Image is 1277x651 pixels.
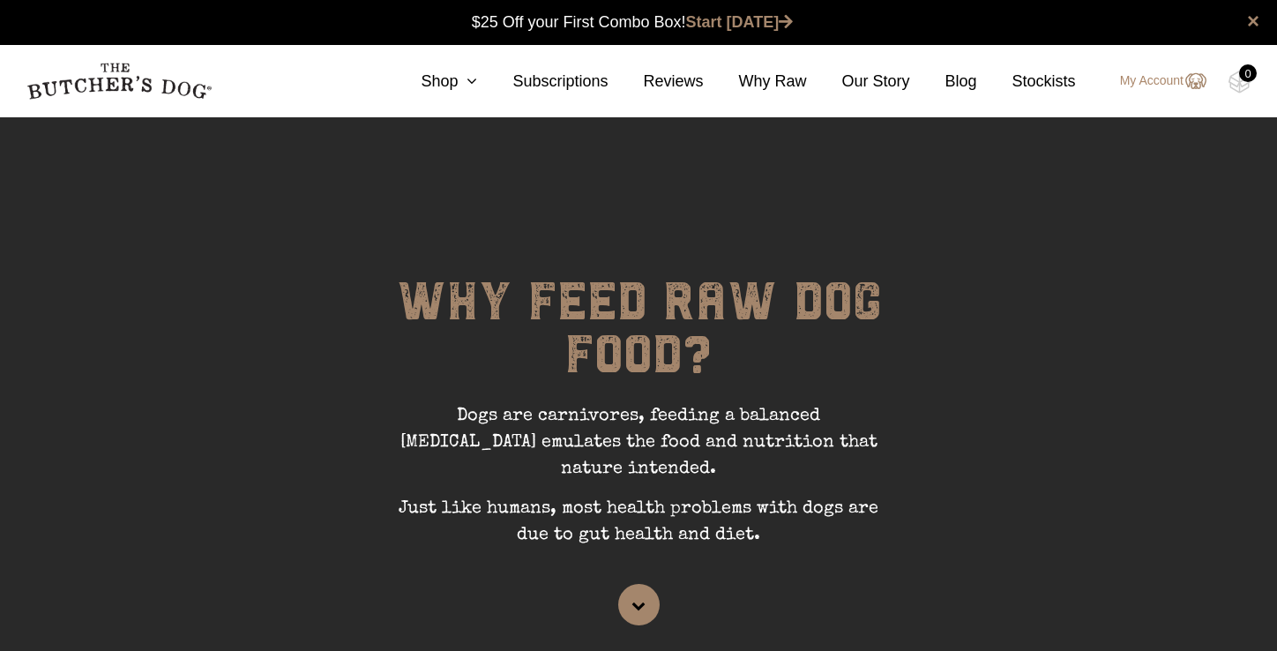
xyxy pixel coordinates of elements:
a: Stockists [977,70,1076,94]
a: close [1247,11,1259,32]
div: 0 [1239,64,1257,82]
a: Why Raw [704,70,807,94]
a: Shop [385,70,477,94]
p: Just like humans, most health problems with dogs are due to gut health and diet. [374,496,903,562]
a: Blog [910,70,977,94]
a: Start [DATE] [686,13,794,31]
a: Subscriptions [477,70,608,94]
img: TBD_Cart-Empty.png [1228,71,1251,94]
a: Reviews [608,70,703,94]
h1: WHY FEED RAW DOG FOOD? [374,275,903,403]
a: My Account [1102,71,1206,92]
p: Dogs are carnivores, feeding a balanced [MEDICAL_DATA] emulates the food and nutrition that natur... [374,403,903,496]
a: Our Story [807,70,910,94]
